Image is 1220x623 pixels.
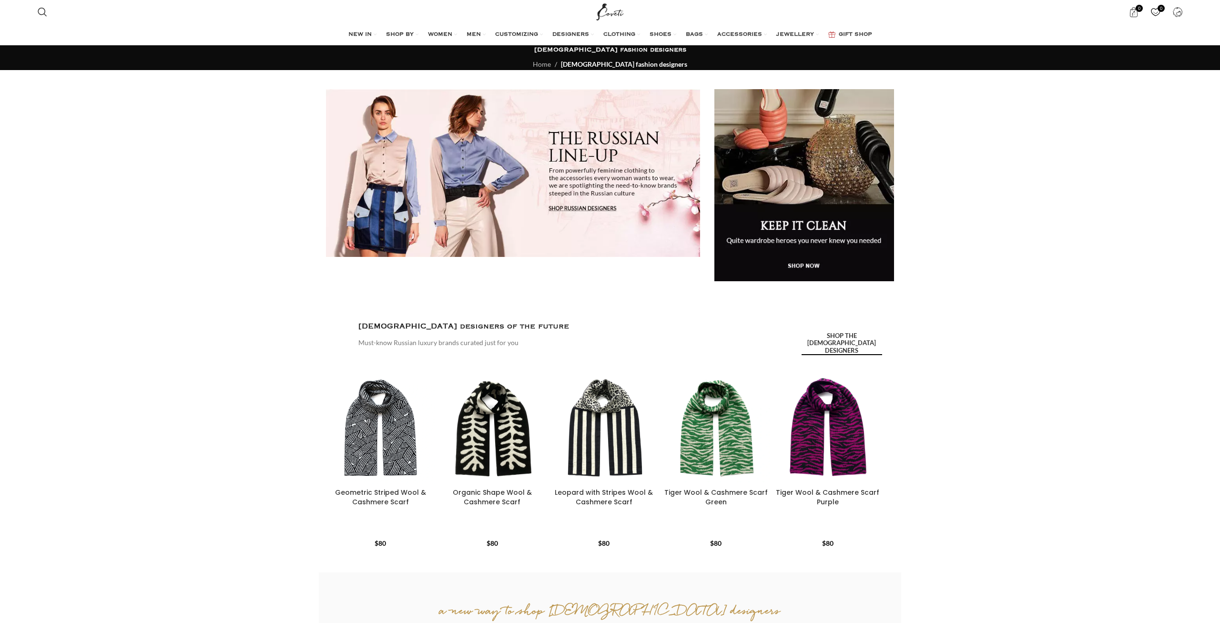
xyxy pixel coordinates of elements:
[776,488,879,507] a: Tiger Wool & Cashmere Scarf Purple
[326,89,700,256] a: Banner link
[534,46,686,54] h1: [DEMOGRAPHIC_DATA] fashion designers
[598,539,602,547] span: $
[1146,2,1165,21] a: 0
[348,31,372,39] span: NEW IN
[495,25,543,44] a: CUSTOMIZING
[549,375,659,484] a: Leopard with Stripes Wool & Cashmere Scarf
[428,31,452,39] span: WOMEN
[686,31,703,39] span: BAGS
[428,25,457,44] a: WOMEN
[1124,2,1143,21] a: 0
[686,25,708,44] a: BAGS
[552,31,589,39] span: DESIGNERS
[661,375,771,484] a: Tiger Wool & Cashmere Scarf Green
[438,375,547,484] a: Organic Shape Wool & Cashmere Scarf
[664,488,768,507] a: Tiger Wool & Cashmere Scarf Green
[717,31,762,39] span: ACCESSORIES
[1136,5,1143,12] span: 0
[828,25,872,44] a: GIFT SHOP
[710,539,714,547] span: $
[598,539,610,547] bdi: 80
[487,539,490,547] span: $
[326,375,435,484] a: Geometric Striped Wool & Cashmere Scarf
[1146,2,1165,21] div: My Wishlist
[533,60,551,68] a: Home
[603,25,640,44] a: CLOTHING
[650,31,671,39] span: SHOES
[555,488,653,507] a: Leopard with Stripes Wool & Cashmere Scarf
[776,25,819,44] a: JEWELLERY
[364,603,856,619] h3: a new way to shop [DEMOGRAPHIC_DATA] designers
[776,31,814,39] span: JEWELLERY
[386,25,418,44] a: SHOP BY
[1158,5,1165,12] span: 0
[386,31,414,39] span: SHOP BY
[335,488,426,507] a: Geometric Striped Wool & Cashmere Scarf
[467,25,486,44] a: MEN
[453,488,532,507] a: Organic Shape Wool & Cashmere Scarf
[603,31,635,39] span: CLOTHING
[335,298,778,349] a: Infobox link
[375,539,378,547] span: $
[33,25,1187,44] div: Main navigation
[495,31,538,39] span: CUSTOMIZING
[487,539,498,547] bdi: 80
[828,31,835,38] img: GiftBag
[33,2,52,21] a: Search
[839,31,872,39] span: GIFT SHOP
[552,25,594,44] a: DESIGNERS
[714,89,894,281] a: Banner link
[822,539,834,547] bdi: 80
[710,539,722,547] bdi: 80
[375,539,386,547] bdi: 80
[822,539,826,547] span: $
[802,332,883,356] a: Shop the [DEMOGRAPHIC_DATA] designers
[561,60,687,68] span: [DEMOGRAPHIC_DATA] fashion designers
[773,375,882,484] a: Tiger Wool & Cashmere Scarf Purple
[467,31,481,39] span: MEN
[348,25,376,44] a: NEW IN
[650,25,676,44] a: SHOES
[717,25,767,44] a: ACCESSORIES
[594,7,626,15] a: Site logo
